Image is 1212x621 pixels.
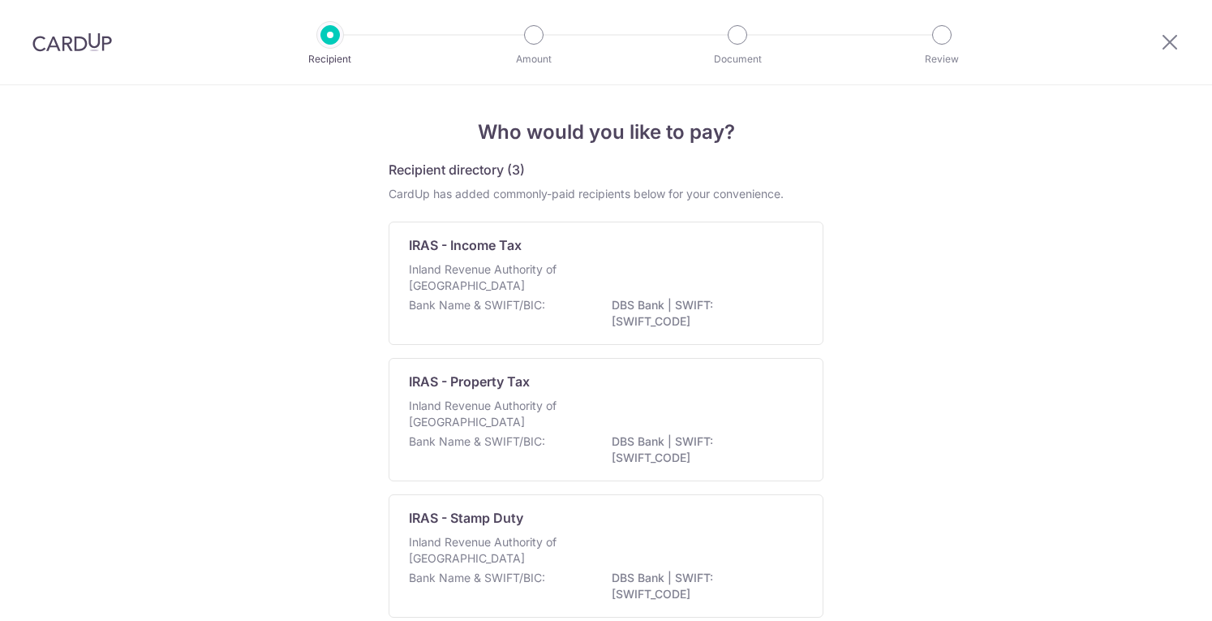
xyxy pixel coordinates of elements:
[882,51,1002,67] p: Review
[409,508,523,528] p: IRAS - Stamp Duty
[612,570,793,602] p: DBS Bank | SWIFT: [SWIFT_CODE]
[612,433,793,466] p: DBS Bank | SWIFT: [SWIFT_CODE]
[409,261,581,294] p: Inland Revenue Authority of [GEOGRAPHIC_DATA]
[409,433,545,450] p: Bank Name & SWIFT/BIC:
[612,297,793,330] p: DBS Bank | SWIFT: [SWIFT_CODE]
[1108,572,1196,613] iframe: Opens a widget where you can find more information
[409,534,581,567] p: Inland Revenue Authority of [GEOGRAPHIC_DATA]
[409,570,545,586] p: Bank Name & SWIFT/BIC:
[32,32,112,52] img: CardUp
[409,235,522,255] p: IRAS - Income Tax
[409,297,545,313] p: Bank Name & SWIFT/BIC:
[389,118,823,147] h4: Who would you like to pay?
[389,186,823,202] div: CardUp has added commonly-paid recipients below for your convenience.
[409,372,530,391] p: IRAS - Property Tax
[270,51,390,67] p: Recipient
[677,51,797,67] p: Document
[409,398,581,430] p: Inland Revenue Authority of [GEOGRAPHIC_DATA]
[474,51,594,67] p: Amount
[389,160,525,179] h5: Recipient directory (3)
